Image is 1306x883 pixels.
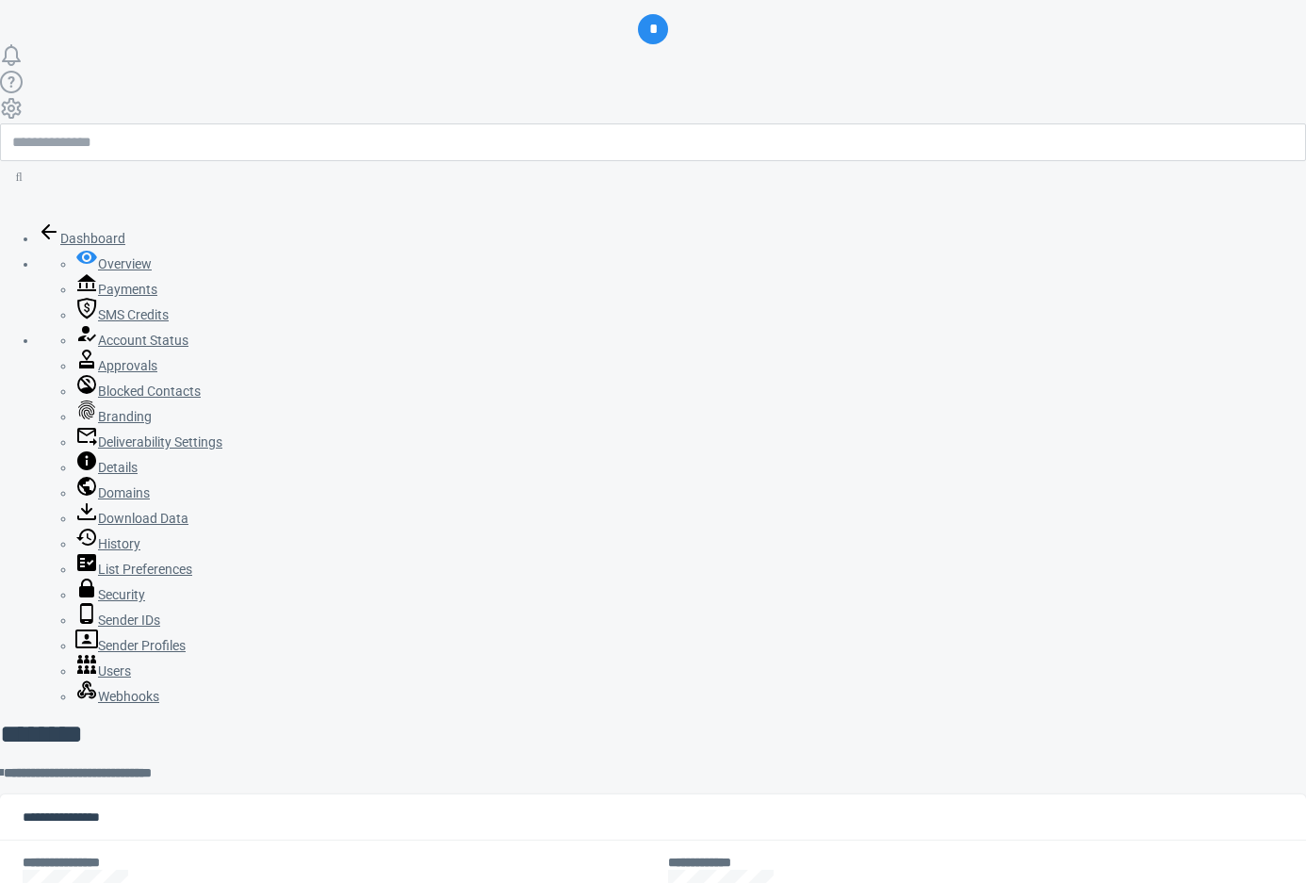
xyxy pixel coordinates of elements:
[75,485,150,500] a: Domains
[75,434,222,450] a: Deliverability Settings
[75,613,160,628] a: Sender IDs
[75,307,169,322] a: SMS Credits
[75,358,157,373] a: Approvals
[98,613,160,628] span: Sender IDs
[98,562,192,577] span: List Preferences
[75,638,186,653] a: Sender Profiles
[98,663,131,679] span: Users
[75,587,145,602] a: Security
[75,511,188,526] a: Download Data
[98,409,152,424] span: Branding
[98,434,222,450] span: Deliverability Settings
[98,307,169,322] span: SMS Credits
[75,409,152,424] a: Branding
[98,638,186,653] span: Sender Profiles
[98,511,188,526] span: Download Data
[75,333,188,348] a: Account Status
[75,663,131,679] a: Users
[98,282,157,297] span: Payments
[98,256,152,271] span: Overview
[98,485,150,500] span: Domains
[98,689,159,704] span: Webhooks
[75,384,201,399] a: Blocked Contacts
[98,536,140,551] span: History
[98,384,201,399] span: Blocked Contacts
[98,587,145,602] span: Security
[75,460,138,475] a: Details
[60,231,125,246] span: Dashboard
[75,282,157,297] a: Payments
[75,689,159,704] a: Webhooks
[98,333,188,348] span: Account Status
[75,536,140,551] a: History
[38,231,125,246] a: Dashboard
[75,256,152,271] a: Overview
[98,460,138,475] span: Details
[75,562,192,577] a: List Preferences
[98,358,157,373] span: Approvals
